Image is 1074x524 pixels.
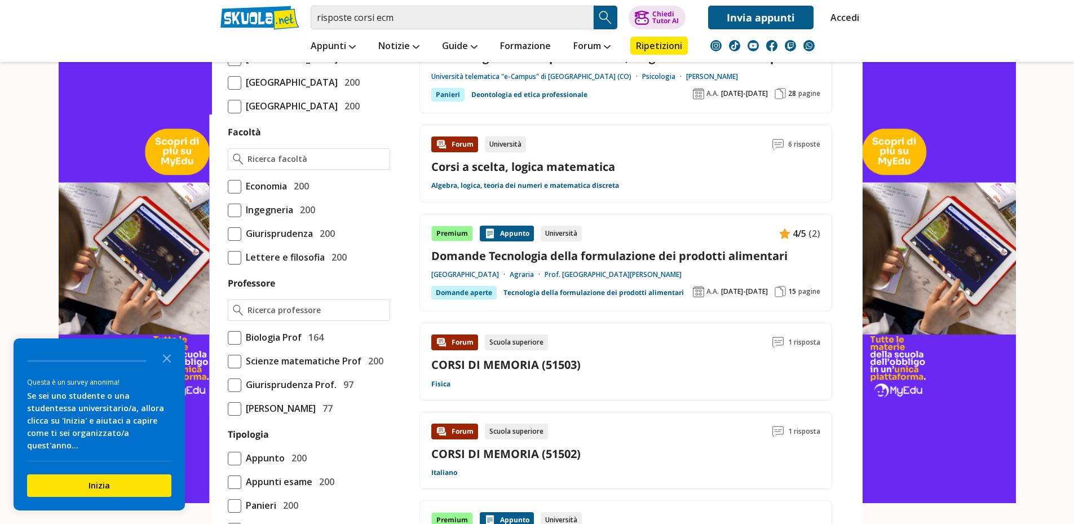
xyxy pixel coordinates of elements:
[772,337,784,348] img: Commenti lettura
[431,446,581,461] a: CORSI DI MEMORIA (51502)
[375,37,422,57] a: Notizie
[706,287,719,296] span: A.A.
[721,287,768,296] span: [DATE]-[DATE]
[471,88,587,102] a: Deontologia ed etica professionale
[772,139,784,150] img: Commenti lettura
[772,426,784,437] img: Commenti lettura
[311,6,594,29] input: Cerca appunti, riassunti o versioni
[295,202,315,217] span: 200
[729,40,740,51] img: tiktok
[830,6,854,29] a: Accedi
[289,179,309,193] span: 200
[686,72,738,81] a: [PERSON_NAME]
[431,380,450,389] a: Fisica
[241,330,302,345] span: Biologia Prof
[431,88,465,102] div: Panieri
[775,88,786,99] img: Pagine
[431,270,510,279] a: [GEOGRAPHIC_DATA]
[706,89,719,98] span: A.A.
[156,346,178,369] button: Close the survey
[241,474,312,489] span: Appunti esame
[241,99,338,113] span: [GEOGRAPHIC_DATA]
[693,88,704,99] img: Anno accademico
[241,250,325,265] span: Lettere e filosofia
[27,474,171,497] button: Inizia
[766,40,777,51] img: facebook
[27,377,171,388] div: Questa è un survey anonima!
[503,286,684,300] a: Tecnologia della formulazione dei prodotti alimentari
[436,426,447,437] img: Forum contenuto
[241,75,338,90] span: [GEOGRAPHIC_DATA]
[693,286,704,297] img: Anno accademico
[630,37,688,55] a: Ripetizioni
[788,89,796,98] span: 28
[233,153,244,165] img: Ricerca facoltà
[431,159,615,174] a: Corsi a scelta, logica matematica
[327,250,347,265] span: 200
[510,270,545,279] a: Agraria
[708,6,814,29] a: Invia appunti
[241,377,337,392] span: Giurisprudenza Prof.
[241,498,276,513] span: Panieri
[247,305,384,316] input: Ricerca professore
[431,424,478,439] div: Forum
[241,202,293,217] span: Ingegneria
[480,226,534,241] div: Appunto
[788,424,820,439] span: 1 risposta
[571,37,613,57] a: Forum
[241,226,313,241] span: Giurisprudenza
[308,37,359,57] a: Appunti
[279,498,298,513] span: 200
[793,226,806,241] span: 4/5
[241,451,285,465] span: Appunto
[545,270,682,279] a: Prof. [GEOGRAPHIC_DATA][PERSON_NAME]
[775,286,786,297] img: Pagine
[247,153,384,165] input: Ricerca facoltà
[594,6,617,29] button: Search Button
[431,181,619,190] a: Algebra, logica, teoria dei numeri e matematica discreta
[340,75,360,90] span: 200
[710,40,722,51] img: instagram
[431,357,581,372] a: CORSI DI MEMORIA (51503)
[798,287,820,296] span: pagine
[788,287,796,296] span: 15
[339,377,353,392] span: 97
[436,139,447,150] img: Forum contenuto
[287,451,307,465] span: 200
[431,72,642,81] a: Università telematica "e-Campus" di [GEOGRAPHIC_DATA] (CO)
[785,40,796,51] img: twitch
[497,37,554,57] a: Formazione
[27,390,171,452] div: Se sei uno studente o una studentessa universitario/a, allora clicca su 'Inizia' e aiutaci a capi...
[808,226,820,241] span: (2)
[485,136,526,152] div: Università
[629,6,686,29] button: ChiediTutor AI
[748,40,759,51] img: youtube
[241,179,287,193] span: Economia
[541,226,582,241] div: Università
[228,126,261,138] label: Facoltà
[241,354,361,368] span: Scienze matematiche Prof
[485,424,548,439] div: Scuola superiore
[431,136,478,152] div: Forum
[241,401,316,416] span: [PERSON_NAME]
[304,330,324,345] span: 164
[315,226,335,241] span: 200
[439,37,480,57] a: Guide
[652,11,679,24] div: Chiedi Tutor AI
[431,286,497,300] div: Domande aperte
[788,334,820,350] span: 1 risposta
[315,474,334,489] span: 200
[642,72,686,81] a: Psicologia
[779,228,790,239] img: Appunti contenuto
[233,305,244,316] img: Ricerca professore
[721,89,768,98] span: [DATE]-[DATE]
[484,228,496,239] img: Appunti contenuto
[228,428,269,441] label: Tipologia
[597,9,614,26] img: Cerca appunti, riassunti o versioni
[228,277,275,289] label: Professore
[14,338,185,510] div: Survey
[436,337,447,348] img: Forum contenuto
[431,226,473,241] div: Premium
[798,89,820,98] span: pagine
[431,468,457,477] a: Italiano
